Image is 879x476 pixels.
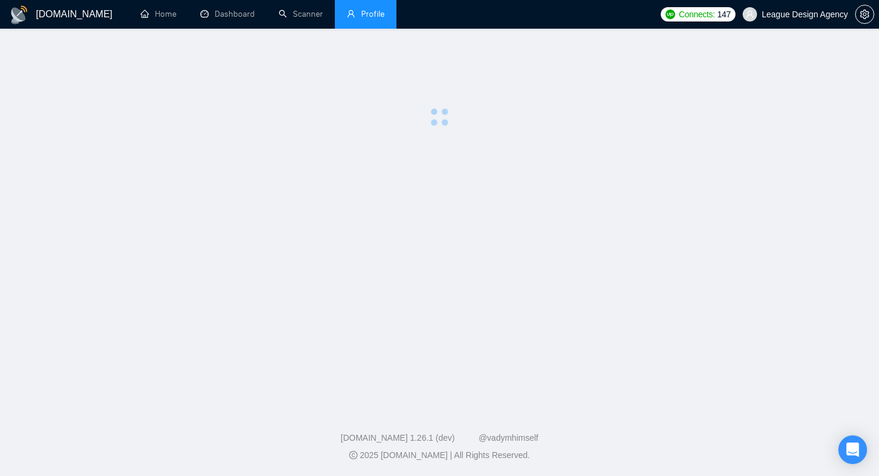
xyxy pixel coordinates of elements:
[855,10,874,19] a: setting
[200,9,255,19] a: dashboardDashboard
[141,9,176,19] a: homeHome
[361,9,384,19] span: Profile
[855,5,874,24] button: setting
[679,8,715,21] span: Connects:
[347,10,355,18] span: user
[10,5,29,24] img: logo
[478,433,538,443] a: @vadymhimself
[10,449,869,462] div: 2025 [DOMAIN_NAME] | All Rights Reserved.
[666,10,675,19] img: upwork-logo.png
[349,451,358,459] span: copyright
[746,10,754,19] span: user
[856,10,874,19] span: setting
[718,8,731,21] span: 147
[279,9,323,19] a: searchScanner
[838,435,867,464] div: Open Intercom Messenger
[341,433,455,443] a: [DOMAIN_NAME] 1.26.1 (dev)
